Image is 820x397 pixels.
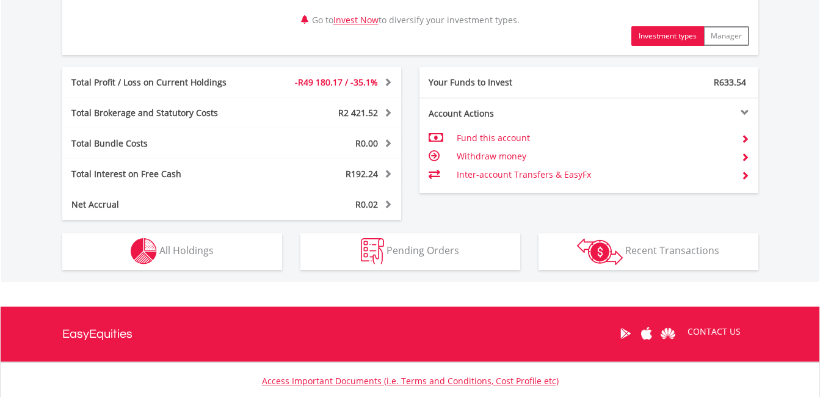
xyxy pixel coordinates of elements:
[62,76,260,89] div: Total Profit / Loss on Current Holdings
[419,107,589,120] div: Account Actions
[62,137,260,150] div: Total Bundle Costs
[159,244,214,257] span: All Holdings
[338,107,378,118] span: R2 421.52
[361,238,384,264] img: pending_instructions-wht.png
[131,238,157,264] img: holdings-wht.png
[419,76,589,89] div: Your Funds to Invest
[355,198,378,210] span: R0.02
[457,166,731,184] td: Inter-account Transfers & EasyFx
[62,198,260,211] div: Net Accrual
[457,129,731,147] td: Fund this account
[346,168,378,180] span: R192.24
[636,315,658,352] a: Apple
[615,315,636,352] a: Google Play
[714,76,746,88] span: R633.54
[62,107,260,119] div: Total Brokerage and Statutory Costs
[577,238,623,265] img: transactions-zar-wht.png
[262,375,559,387] a: Access Important Documents (i.e. Terms and Conditions, Cost Profile etc)
[703,26,749,46] button: Manager
[62,233,282,270] button: All Holdings
[679,315,749,349] a: CONTACT US
[625,244,719,257] span: Recent Transactions
[386,244,459,257] span: Pending Orders
[62,307,132,362] a: EasyEquities
[333,14,379,26] a: Invest Now
[658,315,679,352] a: Huawei
[355,137,378,149] span: R0.00
[457,147,731,166] td: Withdraw money
[295,76,378,88] span: -R49 180.17 / -35.1%
[631,26,704,46] button: Investment types
[62,168,260,180] div: Total Interest on Free Cash
[539,233,758,270] button: Recent Transactions
[300,233,520,270] button: Pending Orders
